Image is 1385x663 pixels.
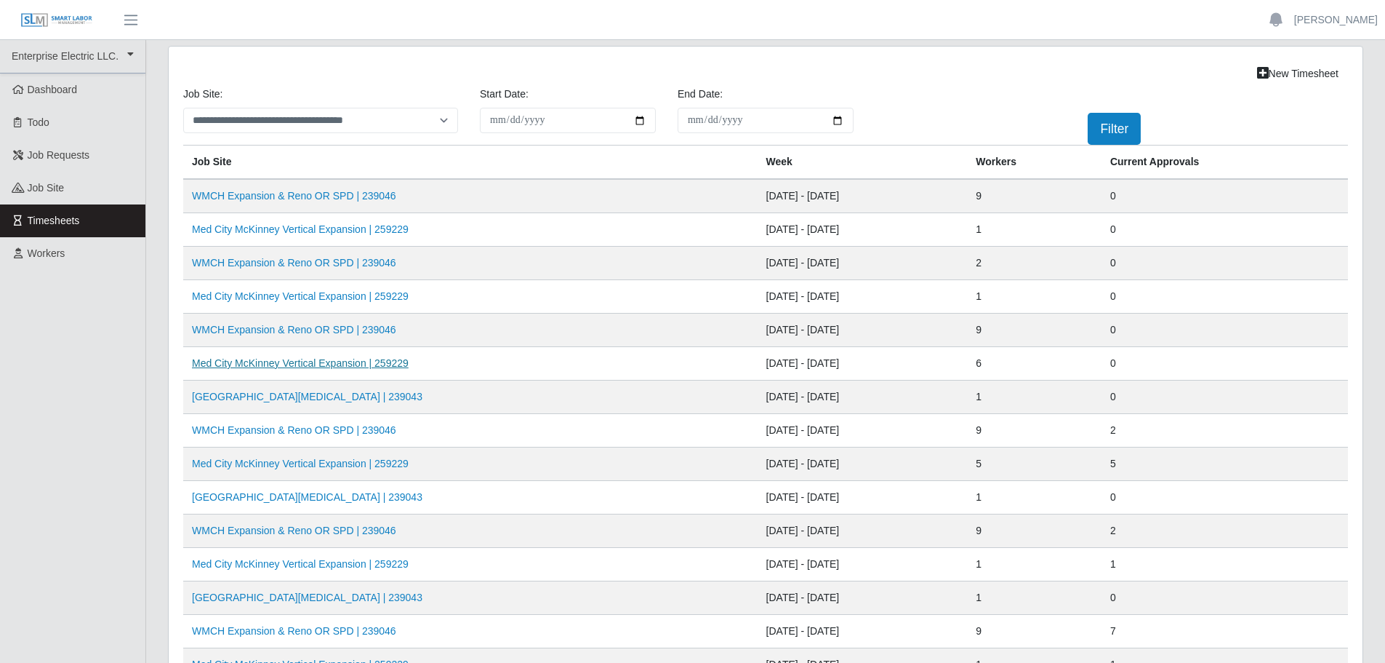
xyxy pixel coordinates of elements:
[1101,213,1348,247] td: 0
[192,525,396,536] a: WMCH Expansion & Reno OR SPD | 239046
[967,347,1101,381] td: 6
[192,190,396,202] a: WMCH Expansion & Reno OR SPD | 239046
[967,247,1101,280] td: 2
[758,581,968,615] td: [DATE] - [DATE]
[192,324,396,336] a: WMCH Expansion & Reno OR SPD | 239046
[967,314,1101,347] td: 9
[678,87,723,102] label: End Date:
[1101,381,1348,414] td: 0
[28,149,90,161] span: Job Requests
[758,548,968,581] td: [DATE] - [DATE]
[967,581,1101,615] td: 1
[192,592,422,603] a: [GEOGRAPHIC_DATA][MEDICAL_DATA] | 239043
[758,213,968,247] td: [DATE] - [DATE]
[758,414,968,448] td: [DATE] - [DATE]
[28,215,80,226] span: Timesheets
[20,12,93,28] img: SLM Logo
[28,182,65,194] span: job site
[1101,448,1348,481] td: 5
[967,615,1101,648] td: 9
[183,87,222,102] label: job site:
[1101,515,1348,548] td: 2
[758,481,968,515] td: [DATE] - [DATE]
[758,280,968,314] td: [DATE] - [DATE]
[28,84,78,95] span: Dashboard
[967,414,1101,448] td: 9
[192,357,409,369] a: Med City McKinney Vertical Expansion | 259229
[967,146,1101,180] th: Workers
[967,280,1101,314] td: 1
[1101,247,1348,280] td: 0
[758,347,968,381] td: [DATE] - [DATE]
[1248,61,1348,87] a: New Timesheet
[967,481,1101,515] td: 1
[1101,280,1348,314] td: 0
[192,558,409,570] a: Med City McKinney Vertical Expansion | 259229
[28,247,65,259] span: Workers
[192,391,422,402] a: [GEOGRAPHIC_DATA][MEDICAL_DATA] | 239043
[758,381,968,414] td: [DATE] - [DATE]
[758,515,968,548] td: [DATE] - [DATE]
[758,314,968,347] td: [DATE] - [DATE]
[967,515,1101,548] td: 9
[192,223,409,235] a: Med City McKinney Vertical Expansion | 259229
[758,179,968,213] td: [DATE] - [DATE]
[967,179,1101,213] td: 9
[480,87,529,102] label: Start Date:
[758,448,968,481] td: [DATE] - [DATE]
[192,458,409,469] a: Med City McKinney Vertical Expansion | 259229
[1088,113,1141,145] button: Filter
[192,290,409,302] a: Med City McKinney Vertical Expansion | 259229
[1294,12,1378,28] a: [PERSON_NAME]
[967,448,1101,481] td: 5
[192,625,396,637] a: WMCH Expansion & Reno OR SPD | 239046
[192,491,422,503] a: [GEOGRAPHIC_DATA][MEDICAL_DATA] | 239043
[1101,581,1348,615] td: 0
[1101,146,1348,180] th: Current Approvals
[1101,414,1348,448] td: 2
[1101,179,1348,213] td: 0
[967,213,1101,247] td: 1
[1101,481,1348,515] td: 0
[1101,314,1348,347] td: 0
[192,424,396,436] a: WMCH Expansion & Reno OR SPD | 239046
[758,247,968,280] td: [DATE] - [DATE]
[183,146,758,180] th: job site
[1101,347,1348,381] td: 0
[28,116,49,128] span: Todo
[758,615,968,648] td: [DATE] - [DATE]
[758,146,968,180] th: Week
[967,548,1101,581] td: 1
[1101,615,1348,648] td: 7
[1101,548,1348,581] td: 1
[967,381,1101,414] td: 1
[192,257,396,269] a: WMCH Expansion & Reno OR SPD | 239046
